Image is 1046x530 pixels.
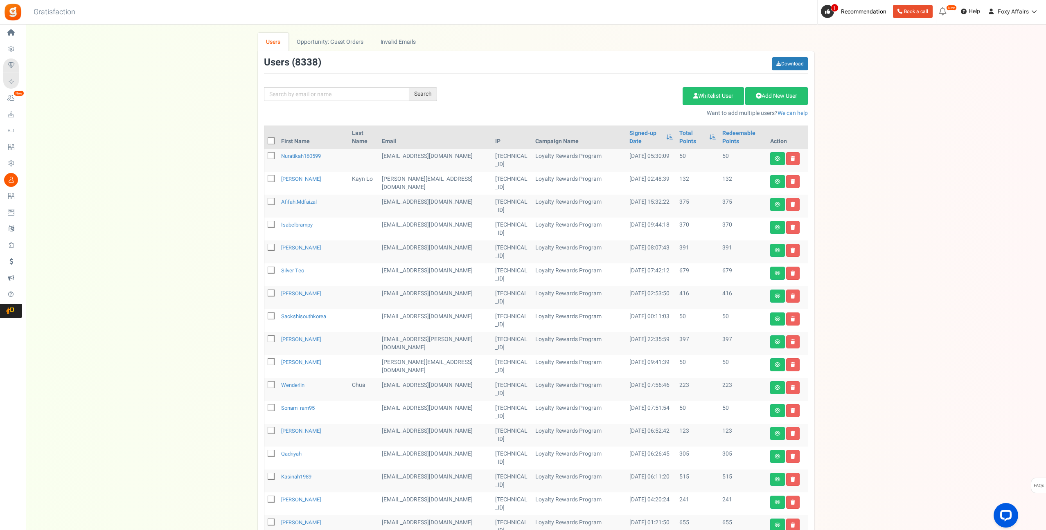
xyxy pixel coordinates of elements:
a: Users [258,33,289,51]
td: 397 [676,332,719,355]
td: Loyalty Rewards Program [532,355,626,378]
em: New [946,5,957,11]
i: Delete user [791,271,795,276]
td: customer [379,263,492,286]
td: Loyalty Rewards Program [532,447,626,469]
i: Delete user [791,500,795,505]
td: 679 [719,263,767,286]
a: [PERSON_NAME] [281,175,321,183]
td: 50 [719,401,767,424]
td: 50 [676,355,719,378]
td: [DATE] 07:42:12 [626,263,676,286]
a: Whitelist User [683,87,744,105]
a: [PERSON_NAME] [281,244,321,252]
td: customer [379,492,492,515]
a: Wenderlin [281,381,304,389]
th: First Name [278,126,349,149]
td: customer [379,469,492,492]
td: customer [379,218,492,240]
td: Kayn Lo [349,172,379,195]
i: View details [775,339,780,344]
td: 375 [719,195,767,218]
td: 515 [676,469,719,492]
td: Loyalty Rewards Program [532,263,626,286]
td: customer [379,447,492,469]
i: View details [775,362,780,367]
td: 50 [719,309,767,332]
a: Book a call [893,5,933,18]
td: 397 [719,332,767,355]
td: [EMAIL_ADDRESS][DOMAIN_NAME] [379,240,492,263]
i: Delete user [791,202,795,207]
a: isabelbrampy [281,221,313,229]
td: [TECHNICAL_ID] [492,309,532,332]
td: [DATE] 06:11:20 [626,469,676,492]
a: We can help [778,109,808,117]
td: customer [379,309,492,332]
td: Loyalty Rewards Program [532,332,626,355]
span: 1 [831,4,839,12]
td: [DATE] 07:51:54 [626,401,676,424]
td: [DATE] 09:41:39 [626,355,676,378]
td: 416 [719,286,767,309]
td: [TECHNICAL_ID] [492,240,532,263]
i: Delete user [791,431,795,436]
td: [TECHNICAL_ID] [492,378,532,401]
a: Redeemable Points [722,129,764,146]
a: sonam_ram95 [281,404,315,412]
td: [DATE] 06:52:42 [626,424,676,447]
i: Delete user [791,317,795,321]
td: Loyalty Rewards Program [532,149,626,172]
td: [DATE] 06:26:45 [626,447,676,469]
td: Loyalty Rewards Program [532,286,626,309]
i: Delete user [791,362,795,367]
a: afifah.mdfaizal [281,198,317,206]
td: 375 [676,195,719,218]
i: View details [775,179,780,184]
td: [TECHNICAL_ID] [492,195,532,218]
a: [PERSON_NAME] [281,519,321,526]
td: Loyalty Rewards Program [532,309,626,332]
h3: Gratisfaction [25,4,84,20]
i: Delete user [791,454,795,459]
a: [PERSON_NAME] [281,427,321,435]
td: [DATE] 04:20:24 [626,492,676,515]
td: 50 [676,149,719,172]
a: New [3,91,22,105]
a: Opportunity: Guest Orders [289,33,372,51]
td: [TECHNICAL_ID] [492,218,532,240]
i: View details [775,225,780,230]
td: 50 [676,309,719,332]
td: Loyalty Rewards Program [532,218,626,240]
td: 416 [676,286,719,309]
td: [DATE] 02:53:50 [626,286,676,309]
td: 391 [719,240,767,263]
a: [PERSON_NAME] [281,496,321,503]
a: [PERSON_NAME] [281,335,321,343]
td: [TECHNICAL_ID] [492,286,532,309]
a: Total Points [679,129,705,146]
td: Loyalty Rewards Program [532,172,626,195]
i: Delete user [791,179,795,184]
a: kasinah1989 [281,473,311,481]
td: Loyalty Rewards Program [532,424,626,447]
td: customer [379,332,492,355]
td: 391 [676,240,719,263]
td: [TECHNICAL_ID] [492,332,532,355]
td: Loyalty Rewards Program [532,195,626,218]
a: [PERSON_NAME] [281,290,321,297]
i: Delete user [791,248,795,253]
th: Campaign Name [532,126,626,149]
a: Qadriyah [281,450,302,458]
td: 241 [719,492,767,515]
td: [TECHNICAL_ID] [492,469,532,492]
em: New [14,90,24,96]
td: customer [379,172,492,195]
td: chua [349,378,379,401]
td: [TECHNICAL_ID] [492,492,532,515]
td: [TECHNICAL_ID] [492,447,532,469]
i: Delete user [791,156,795,161]
p: Want to add multiple users? [449,109,808,117]
span: Foxy Affairs [998,7,1029,16]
